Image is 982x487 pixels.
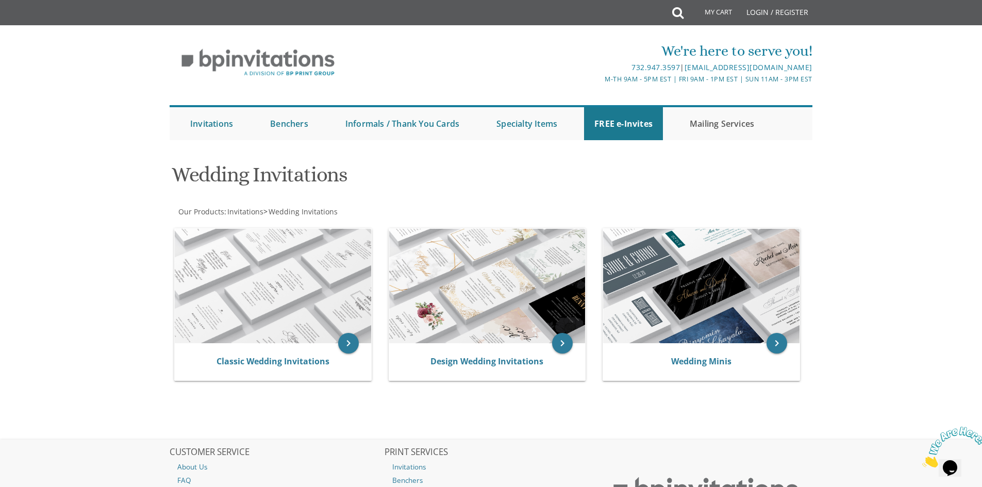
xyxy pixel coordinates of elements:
a: Invitations [226,207,263,216]
a: FREE e-Invites [584,107,663,140]
img: Design Wedding Invitations [389,229,586,343]
a: Wedding Invitations [268,207,338,216]
span: > [263,207,338,216]
a: keyboard_arrow_right [338,333,359,354]
a: Mailing Services [679,107,764,140]
h1: Wedding Invitations [172,163,592,194]
div: | [385,61,812,74]
a: Our Products [177,207,224,216]
a: Design Wedding Invitations [430,356,543,367]
a: Wedding Minis [671,356,731,367]
div: We're here to serve you! [385,41,812,61]
a: Informals / Thank You Cards [335,107,470,140]
a: My Cart [683,1,739,27]
a: Invitations [180,107,243,140]
div: : [170,207,491,217]
img: Classic Wedding Invitations [175,229,371,343]
a: Benchers [385,474,598,487]
a: keyboard_arrow_right [767,333,787,354]
a: FAQ [170,474,383,487]
h2: CUSTOMER SERVICE [170,447,383,458]
h2: PRINT SERVICES [385,447,598,458]
a: [EMAIL_ADDRESS][DOMAIN_NAME] [685,62,812,72]
div: M-Th 9am - 5pm EST | Fri 9am - 1pm EST | Sun 11am - 3pm EST [385,74,812,85]
span: Invitations [227,207,263,216]
img: BP Invitation Loft [170,41,346,84]
a: About Us [170,460,383,474]
img: Wedding Minis [603,229,800,343]
a: 732.947.3597 [631,62,680,72]
a: Classic Wedding Invitations [217,356,329,367]
iframe: chat widget [918,423,982,472]
a: Invitations [385,460,598,474]
a: Benchers [260,107,319,140]
img: Chat attention grabber [4,4,68,45]
span: Wedding Invitations [269,207,338,216]
a: keyboard_arrow_right [552,333,573,354]
a: Specialty Items [486,107,568,140]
